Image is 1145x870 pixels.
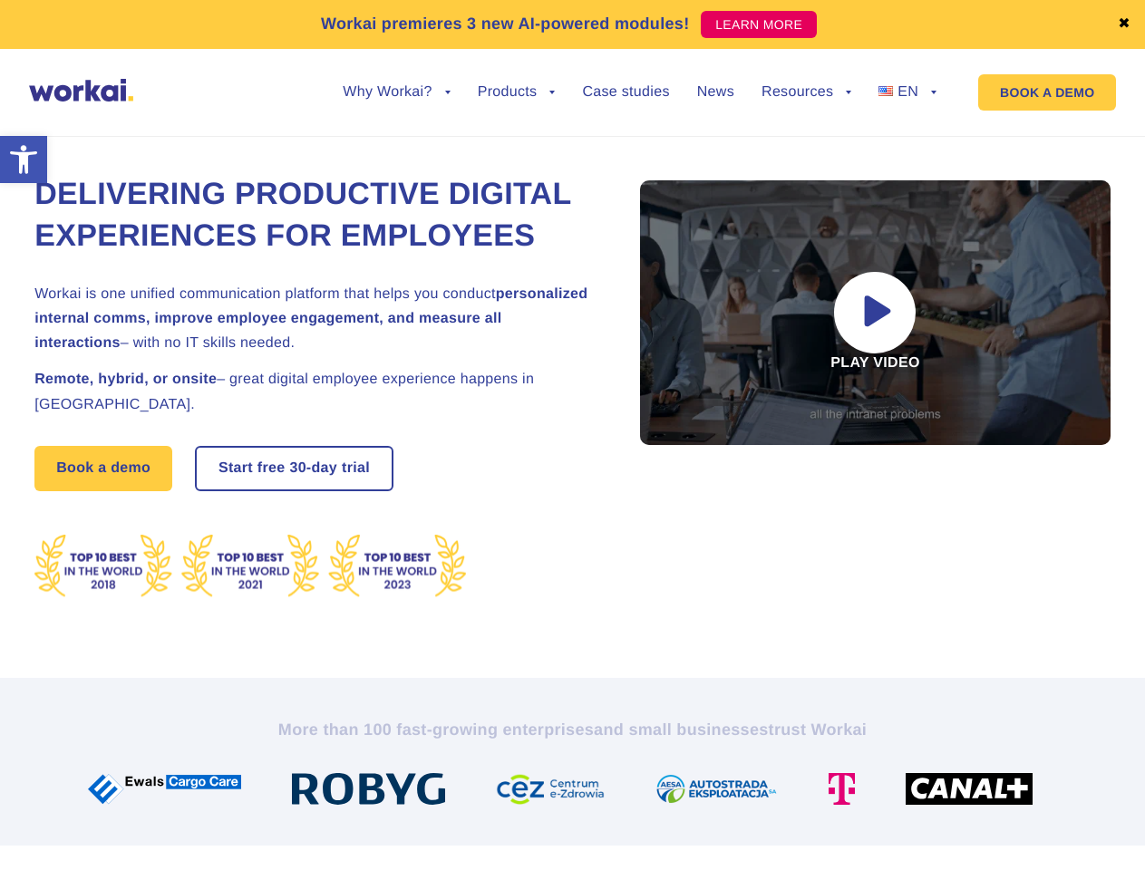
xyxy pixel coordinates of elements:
h2: – great digital employee experience happens in [GEOGRAPHIC_DATA]. [34,367,597,416]
h1: Delivering Productive Digital Experiences for Employees [34,174,597,257]
div: Play video [640,180,1111,445]
a: BOOK A DEMO [978,74,1116,111]
span: EN [898,84,918,100]
a: ✖ [1118,17,1130,32]
a: News [697,85,734,100]
i: and small businesses [594,720,768,739]
a: Products [478,85,556,100]
a: LEARN MORE [701,11,817,38]
a: Why Workai? [343,85,450,100]
strong: Remote, hybrid, or onsite [34,372,217,387]
a: Book a demo [34,446,172,491]
strong: personalized internal comms, improve employee engagement, and measure all interactions [34,286,587,351]
i: 30-day [289,461,337,476]
h2: More than 100 fast-growing enterprises trust Workai [70,719,1076,740]
a: Start free30-daytrial [197,448,392,489]
a: Resources [762,85,851,100]
a: Case studies [582,85,669,100]
p: Workai premieres 3 new AI-powered modules! [321,12,690,36]
h2: Workai is one unified communication platform that helps you conduct – with no IT skills needed. [34,282,597,356]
